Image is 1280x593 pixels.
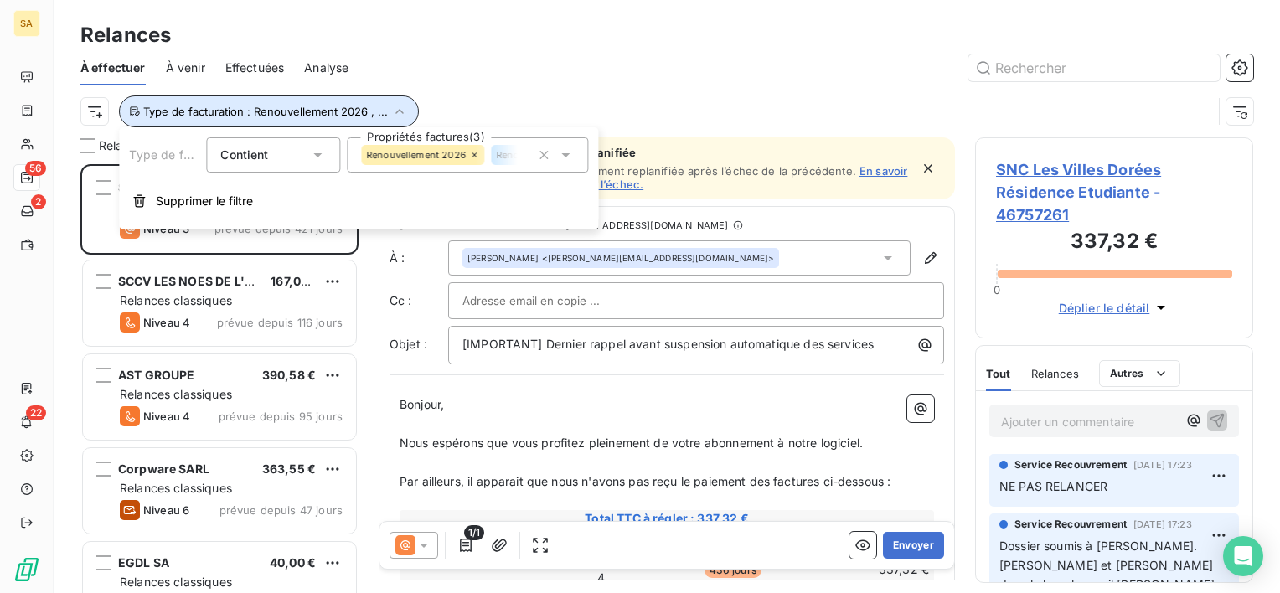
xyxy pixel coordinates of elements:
[13,10,40,37] div: SA
[1099,360,1180,387] button: Autres
[80,164,359,593] div: grid
[1133,460,1192,470] span: [DATE] 17:23
[220,147,268,162] span: Contient
[1059,299,1150,317] span: Déplier le détail
[118,462,209,476] span: Corpware SARL
[156,193,253,209] span: Supprimer le filtre
[120,293,232,307] span: Relances classiques
[705,563,761,578] span: 436 jours
[427,146,910,159] span: Relance automatiquement replanifiée
[1014,457,1127,472] span: Service Recouvrement
[452,220,558,230] span: Service Recouvrement
[366,150,466,160] span: Renouvellement 2026
[986,367,1011,380] span: Tout
[219,410,343,423] span: prévue depuis 95 jours
[262,368,316,382] span: 390,58 €
[467,252,774,264] div: <[PERSON_NAME][EMAIL_ADDRESS][DOMAIN_NAME]>
[271,274,319,288] span: 167,00 €
[999,479,1107,493] span: NE PAS RELANCER
[402,510,932,527] span: Total TTC à régler : 337,32 €
[262,462,316,476] span: 363,55 €
[143,105,388,118] span: Type de facturation : Renouvellement 2026 , ...
[390,250,448,266] label: À :
[118,368,195,382] span: AST GROUPE
[120,481,232,495] span: Relances classiques
[462,288,643,313] input: Adresse email en copie ...
[390,337,427,351] span: Objet :
[118,555,169,570] span: EGDL SA
[99,137,149,154] span: Relances
[118,180,369,194] span: SNC Les Villes Dorées Résidence Etudiante
[390,292,448,309] label: Cc :
[143,316,190,329] span: Niveau 4
[119,95,419,127] button: Type de facturation : Renouvellement 2026 , ...
[120,575,232,589] span: Relances classiques
[883,532,944,559] button: Envoyer
[31,194,46,209] span: 2
[120,387,232,401] span: Relances classiques
[13,556,40,583] img: Logo LeanPay
[400,436,863,450] span: Nous espérons que vous profitez pleinement de votre abonnement à notre logiciel.
[26,405,46,420] span: 22
[166,59,205,76] span: À venir
[217,316,343,329] span: prévue depuis 116 jours
[129,147,240,162] span: Type de facturation
[996,226,1232,260] h3: 337,32 €
[119,183,598,219] button: Supprimer le filtre
[1223,536,1263,576] div: Open Intercom Messenger
[968,54,1220,81] input: Rechercher
[1133,519,1192,529] span: [DATE] 17:23
[996,158,1232,226] span: SNC Les Villes Dorées Résidence Etudiante - 46757261
[561,220,728,230] span: - [EMAIL_ADDRESS][DOMAIN_NAME]
[464,525,484,540] span: 1/1
[118,274,269,288] span: SCCV LES NOES DE L'ILLE
[1031,367,1079,380] span: Relances
[496,150,596,160] span: Renouvellement 2024
[270,555,316,570] span: 40,00 €
[1054,298,1175,317] button: Déplier le détail
[80,20,171,50] h3: Relances
[219,503,343,517] span: prévue depuis 47 jours
[304,59,348,76] span: Analyse
[25,161,46,176] span: 56
[225,59,285,76] span: Effectuées
[143,410,190,423] span: Niveau 4
[467,252,539,264] span: [PERSON_NAME]
[400,397,444,411] span: Bonjour,
[517,147,530,162] input: Propriétés factures
[143,503,189,517] span: Niveau 6
[462,337,874,351] span: [IMPORTANT] Dernier rappel avant suspension automatique des services
[400,474,890,488] span: Par ailleurs, il apparait que nous n'avons pas reçu le paiement des factures ci-dessous :
[80,59,146,76] span: À effectuer
[994,283,1000,296] span: 0
[1014,517,1127,532] span: Service Recouvrement
[427,164,856,178] span: Cette relance a été automatiquement replanifiée après l’échec de la précédente.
